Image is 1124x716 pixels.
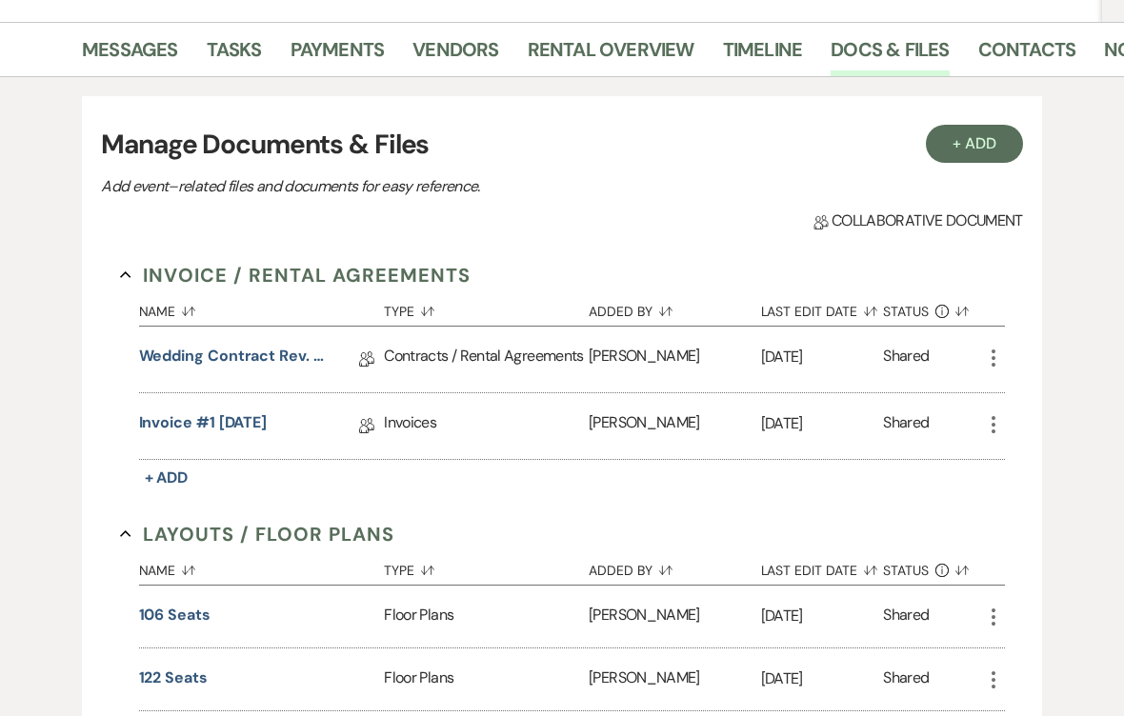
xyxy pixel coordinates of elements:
div: Invoices [384,393,589,459]
p: [DATE] [761,411,884,436]
a: Messages [82,34,178,76]
button: Last Edit Date [761,289,884,326]
button: Invoice / Rental Agreements [120,261,472,289]
div: [PERSON_NAME] [589,586,760,647]
p: Add event–related files and documents for easy reference. [101,174,768,199]
span: Status [883,305,929,318]
p: [DATE] [761,345,884,369]
a: Vendors [412,34,498,76]
a: Contacts [978,34,1076,76]
button: Layouts / Floor Plans [120,520,395,548]
span: Status [883,564,929,577]
a: Invoice #1 [DATE] [139,411,268,441]
p: [DATE] [761,666,884,691]
button: Status [883,289,981,326]
button: Type [384,289,589,326]
div: Shared [883,345,929,374]
button: + Add [926,125,1023,163]
div: Shared [883,666,929,692]
button: Status [883,548,981,585]
a: Rental Overview [528,34,694,76]
button: 122 Seats [139,666,208,689]
button: Added By [589,289,760,326]
button: + Add [139,465,194,491]
p: [DATE] [761,604,884,628]
button: Name [139,548,385,585]
span: + Add [145,467,189,487]
a: Payments [291,34,385,76]
a: Wedding Contract Rev. [DATE] [139,345,330,374]
div: Floor Plans [384,648,589,710]
button: Last Edit Date [761,548,884,585]
a: Timeline [723,34,803,76]
div: [PERSON_NAME] [589,648,760,710]
div: Contracts / Rental Agreements [384,327,589,392]
button: 106 Seats [139,604,211,626]
div: Shared [883,411,929,441]
div: Shared [883,604,929,629]
span: Collaborative document [813,209,1023,232]
button: Added By [589,548,760,585]
div: [PERSON_NAME] [589,393,760,459]
button: Type [384,548,589,585]
h3: Manage Documents & Files [101,125,1023,165]
button: Name [139,289,385,326]
a: Tasks [207,34,262,76]
div: Floor Plans [384,586,589,647]
a: Docs & Files [831,34,949,76]
div: [PERSON_NAME] [589,327,760,392]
